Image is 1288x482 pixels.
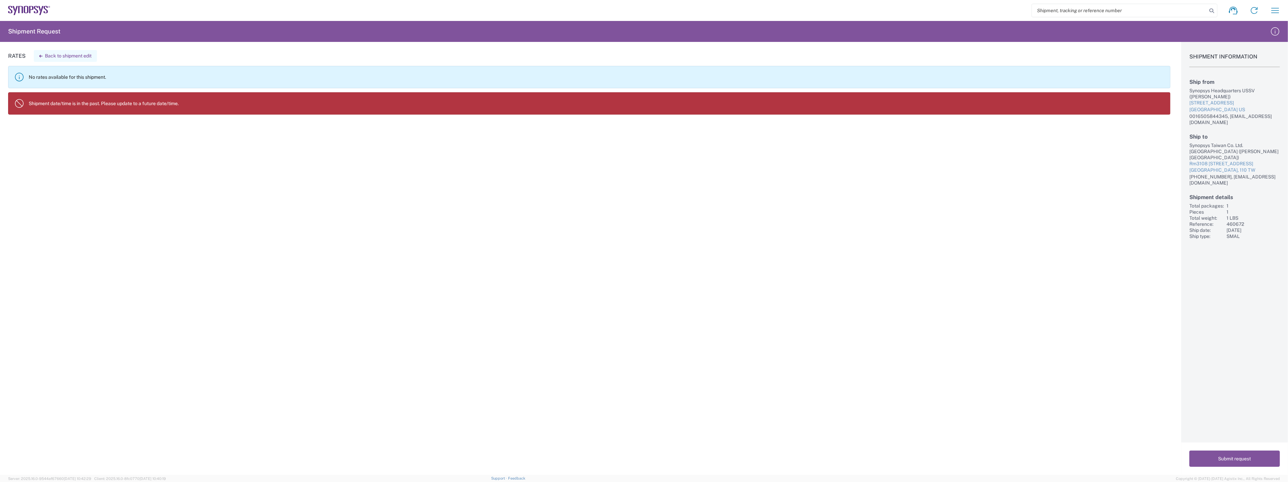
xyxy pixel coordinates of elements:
[1189,167,1280,174] div: [GEOGRAPHIC_DATA], 110 TW
[1189,233,1224,239] div: Ship type:
[1227,233,1280,239] div: SMAL
[1189,106,1280,113] div: [GEOGRAPHIC_DATA] US
[1227,227,1280,233] div: [DATE]
[1189,161,1280,174] a: Rm3108 [STREET_ADDRESS][GEOGRAPHIC_DATA], 110 TW
[1189,88,1280,100] div: Synopsys Headquarters USSV ([PERSON_NAME])
[1189,100,1280,106] div: [STREET_ADDRESS]
[1227,209,1280,215] div: 1
[1189,113,1280,125] div: 0016505844345, [EMAIL_ADDRESS][DOMAIN_NAME]
[1176,476,1280,482] span: Copyright © [DATE]-[DATE] Agistix Inc., All Rights Reserved
[1227,221,1280,227] div: 460672
[29,74,1165,80] p: No rates available for this shipment.
[1189,161,1280,167] div: Rm3108 [STREET_ADDRESS]
[1189,79,1280,85] h2: Ship from
[1189,53,1280,67] h1: Shipment Information
[1189,142,1280,161] div: Synopsys Taiwan Co. Ltd. [GEOGRAPHIC_DATA] ([PERSON_NAME][GEOGRAPHIC_DATA])
[1189,221,1224,227] div: Reference:
[1227,203,1280,209] div: 1
[1189,227,1224,233] div: Ship date:
[1032,4,1207,17] input: Shipment, tracking or reference number
[140,477,166,481] span: [DATE] 10:40:19
[8,477,91,481] span: Server: 2025.16.0-9544af67660
[1189,194,1280,200] h2: Shipment details
[29,100,1165,106] p: Shipment date/time is in the past. Please update to a future date/time.
[491,476,508,480] a: Support
[1189,215,1224,221] div: Total weight:
[508,476,525,480] a: Feedback
[8,27,60,35] h2: Shipment Request
[34,50,97,62] button: Back to shipment edit
[1227,215,1280,221] div: 1 LBS
[1189,209,1224,215] div: Pieces
[64,477,91,481] span: [DATE] 10:42:29
[1189,451,1280,467] button: Submit request
[8,53,26,59] h1: Rates
[1189,100,1280,113] a: [STREET_ADDRESS][GEOGRAPHIC_DATA] US
[1189,134,1280,140] h2: Ship to
[1189,174,1280,186] div: [PHONE_NUMBER], [EMAIL_ADDRESS][DOMAIN_NAME]
[94,477,166,481] span: Client: 2025.16.0-8fc0770
[1189,203,1224,209] div: Total packages:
